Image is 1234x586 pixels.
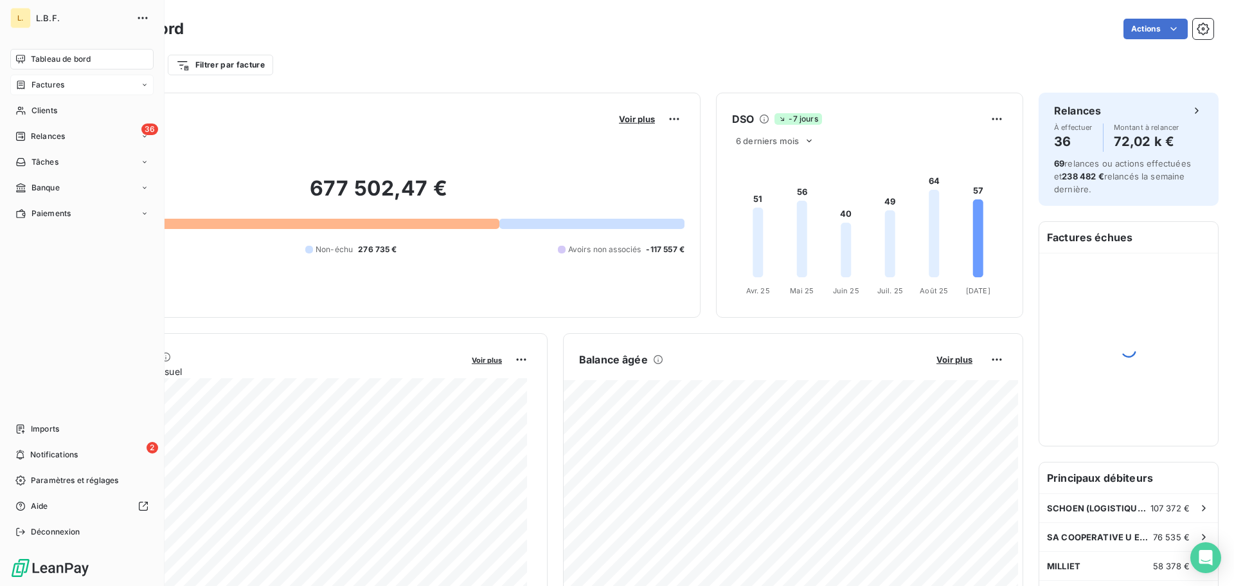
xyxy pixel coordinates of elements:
span: Voir plus [936,354,972,365]
h2: 677 502,47 € [73,176,684,214]
div: Open Intercom Messenger [1190,542,1221,573]
span: 36 [141,124,158,135]
span: Voir plus [472,356,502,365]
span: Non-échu [316,244,353,255]
span: -7 jours [774,113,821,125]
span: Paramètres et réglages [31,475,118,486]
div: L. [10,8,31,28]
span: Montant à relancer [1114,124,1179,131]
span: Tableau de bord [31,53,91,65]
span: 76 535 € [1153,532,1190,542]
span: Voir plus [619,114,655,124]
tspan: Juin 25 [833,286,859,295]
span: Chiffre d'affaires mensuel [73,365,463,378]
span: 2 [147,442,158,453]
img: Logo LeanPay [10,558,90,578]
button: Voir plus [933,354,976,365]
h4: 72,02 k € [1114,131,1179,152]
h4: 36 [1054,131,1093,152]
h6: Balance âgée [579,352,648,367]
button: Filtrer par facture [168,55,273,75]
span: -117 557 € [646,244,684,255]
h6: Principaux débiteurs [1039,462,1218,493]
tspan: Août 25 [920,286,948,295]
span: Clients [31,105,57,116]
span: 69 [1054,158,1064,169]
a: Aide [10,496,154,517]
h6: Factures échues [1039,222,1218,253]
span: À effectuer [1054,124,1093,131]
span: Notifications [30,449,78,461]
span: Aide [31,500,48,512]
span: Déconnexion [31,526,80,538]
button: Voir plus [615,113,659,125]
tspan: Avr. 25 [746,286,770,295]
span: 276 735 € [358,244,397,255]
span: SCHOEN (LOGISTIQUE GESTION SERVICE) [1047,503,1150,513]
tspan: [DATE] [966,286,990,295]
span: 58 378 € [1153,561,1190,571]
span: relances ou actions effectuées et relancés la semaine dernière. [1054,158,1191,194]
span: SA COOPERATIVE U ENSEIGNE ETABL. OUEST [1047,532,1153,542]
span: Banque [31,182,60,194]
span: Avoirs non associés [568,244,641,255]
button: Voir plus [468,354,506,365]
span: Factures [31,79,64,91]
h6: Relances [1054,103,1101,118]
button: Actions [1123,19,1188,39]
span: 107 372 € [1150,503,1190,513]
span: L.B.F. [36,13,129,23]
tspan: Juil. 25 [877,286,903,295]
span: 238 482 € [1062,171,1104,181]
span: Imports [31,423,59,435]
span: MILLIET [1047,561,1080,571]
span: Paiements [31,208,71,219]
span: Relances [31,131,65,142]
h6: DSO [732,111,754,127]
span: 6 derniers mois [736,136,799,146]
tspan: Mai 25 [790,286,814,295]
span: Tâches [31,156,58,168]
